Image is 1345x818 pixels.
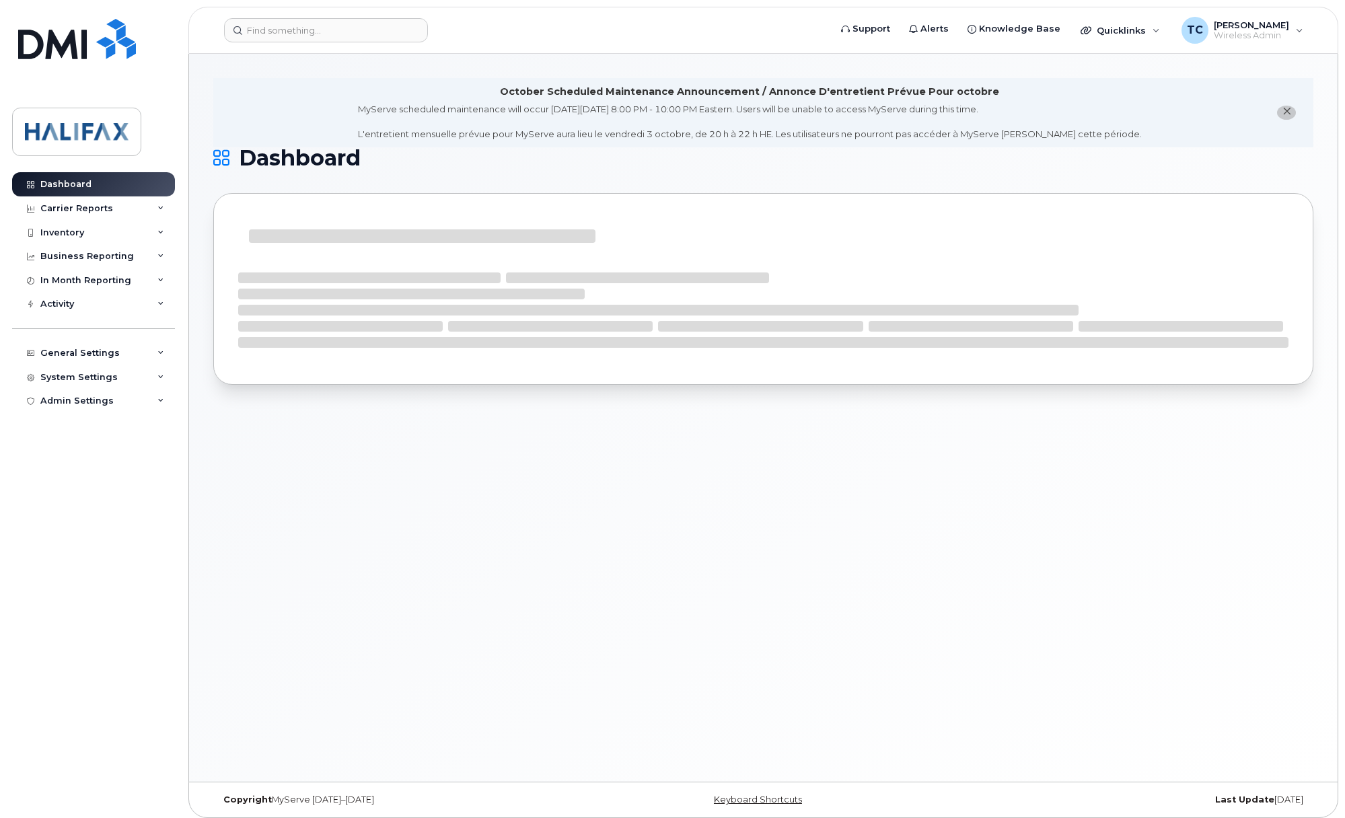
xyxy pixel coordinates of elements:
[1215,794,1274,805] strong: Last Update
[714,794,802,805] a: Keyboard Shortcuts
[1277,106,1296,120] button: close notification
[223,794,272,805] strong: Copyright
[500,85,999,99] div: October Scheduled Maintenance Announcement / Annonce D'entretient Prévue Pour octobre
[213,794,580,805] div: MyServe [DATE]–[DATE]
[947,794,1313,805] div: [DATE]
[358,103,1142,141] div: MyServe scheduled maintenance will occur [DATE][DATE] 8:00 PM - 10:00 PM Eastern. Users will be u...
[239,148,361,168] span: Dashboard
